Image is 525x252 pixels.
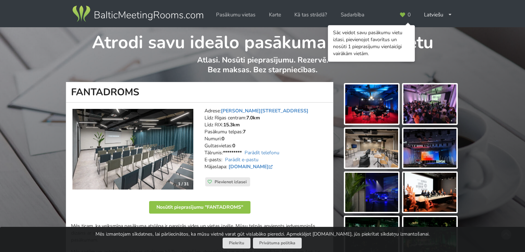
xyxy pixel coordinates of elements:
a: Konferenču centrs | Rīga | FANTADROMS 1 / 31 [72,109,193,190]
p: Atlasi. Nosūti pieprasījumu. Rezervē. Bez maksas. Bez starpniecības. [66,55,459,82]
img: FANTADROMS | Rīga | Pasākumu vieta - galerijas bilde [345,173,398,212]
strong: 0 [222,135,224,142]
img: Baltic Meeting Rooms [71,4,204,24]
img: Konferenču centrs | Rīga | FANTADROMS [72,109,193,190]
h1: Atrodi savu ideālo pasākuma norises vietu [66,27,459,54]
a: Kā tas strādā? [289,8,332,22]
img: FANTADROMS | Rīga | Pasākumu vieta - galerijas bilde [345,129,398,168]
a: [PERSON_NAME][STREET_ADDRESS] [221,108,308,114]
strong: 15.3km [223,121,240,128]
p: Mēs ticam, ka veiksmīga pasākuma atslēga ir pareizās vides un vietas izvēle. Mūsu telpās apvienot... [71,223,328,244]
a: Karte [264,8,286,22]
strong: 7 [243,128,246,135]
address: Adrese: Līdz Rīgas centram: Līdz RIX: Pasākumu telpas: Numuri: Gultasvietas: Tālrunis: E-pasts: M... [204,108,328,177]
span: 0 [408,12,411,17]
a: Parādīt e-pastu [225,156,258,163]
img: FANTADROMS | Rīga | Pasākumu vieta - galerijas bilde [403,173,456,212]
a: Sadarbība [336,8,369,22]
a: Pasākumu vietas [211,8,260,22]
a: Privātuma politika [253,238,302,249]
img: FANTADROMS | Rīga | Pasākumu vieta - galerijas bilde [403,84,456,124]
strong: 7.0km [246,114,260,121]
div: Latviešu [419,8,457,22]
button: Nosūtīt pieprasījumu "FANTADROMS" [149,201,250,214]
button: Piekrītu [223,238,250,249]
img: FANTADROMS | Rīga | Pasākumu vieta - galerijas bilde [345,84,398,124]
img: FANTADROMS | Rīga | Pasākumu vieta - galerijas bilde [403,129,456,168]
div: 1 / 31 [174,179,193,189]
h1: FANTADROMS [66,82,333,103]
a: Parādīt telefonu [245,149,279,156]
div: Sāc veidot savu pasākumu vietu izlasi, pievienojot favorītus un nosūti 1 pieprasījumu vienlaicīgi... [333,29,410,57]
span: Pievienot izlasei [215,179,247,185]
a: [DOMAIN_NAME] [229,163,274,170]
strong: 0 [232,142,235,149]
